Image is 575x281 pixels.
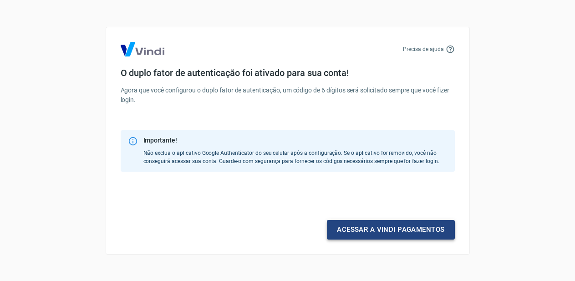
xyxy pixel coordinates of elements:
p: Agora que você configurou o duplo fator de autenticação, um código de 6 dígitos será solicitado s... [121,86,455,105]
div: Não exclua o aplicativo Google Authenticator do seu celular após a configuração. Se o aplicativo ... [143,133,448,169]
p: Precisa de ajuda [403,45,443,53]
h4: O duplo fator de autenticação foi ativado para sua conta! [121,67,455,78]
a: Acessar a Vindi pagamentos [327,220,454,239]
img: Logo Vind [121,42,164,56]
div: Importante! [143,136,448,145]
